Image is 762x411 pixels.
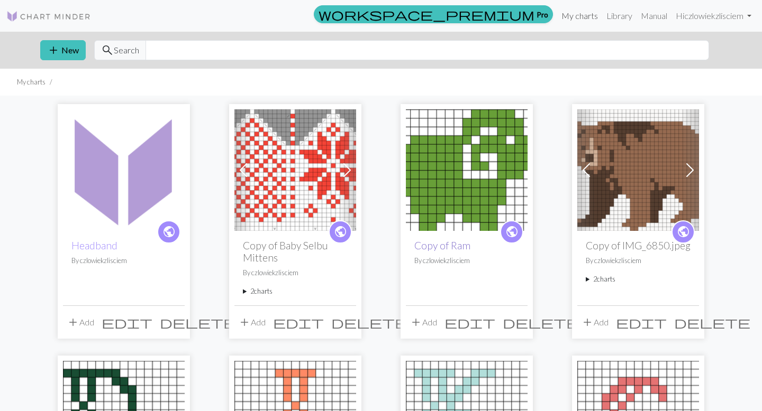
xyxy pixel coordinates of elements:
[234,109,356,231] img: Baby Selbu Mittens
[269,312,328,332] button: Edit
[243,239,348,264] h2: Copy of Baby Selbu Mittens
[67,315,79,330] span: add
[414,239,470,251] a: Copy of Ram
[63,164,185,174] a: Headband
[334,223,347,240] span: public
[586,274,691,284] summary: 2charts
[586,239,691,251] h2: Copy of IMG_6850.jpeg
[406,164,528,174] a: Ram
[581,315,594,330] span: add
[234,164,356,174] a: Baby Selbu Mittens
[637,5,672,26] a: Manual
[505,223,519,240] span: public
[672,5,756,26] a: Hiczlowiekzlisciem
[63,109,185,231] img: Headband
[331,315,407,330] span: delete
[238,315,251,330] span: add
[406,312,441,332] button: Add
[273,315,324,330] span: edit
[672,220,695,244] a: public
[157,220,180,244] a: public
[47,43,60,58] span: add
[314,5,553,23] a: Pro
[586,256,691,266] p: By czlowiekzlisciem
[328,312,411,332] button: Delete
[670,312,754,332] button: Delete
[243,268,348,278] p: By czlowiekzlisciem
[98,312,156,332] button: Edit
[63,312,98,332] button: Add
[444,316,495,329] i: Edit
[557,5,602,26] a: My charts
[577,164,699,174] a: Bear1.jpeg
[160,315,236,330] span: delete
[6,10,91,23] img: Logo
[505,221,519,242] i: public
[616,316,667,329] i: Edit
[677,223,690,240] span: public
[406,109,528,231] img: Ram
[273,316,324,329] i: Edit
[503,315,579,330] span: delete
[102,316,152,329] i: Edit
[612,312,670,332] button: Edit
[444,315,495,330] span: edit
[577,312,612,332] button: Add
[500,220,523,244] a: public
[602,5,637,26] a: Library
[162,223,176,240] span: public
[410,315,422,330] span: add
[243,286,348,296] summary: 2charts
[577,109,699,231] img: Bear1.jpeg
[319,7,534,22] span: workspace_premium
[114,44,139,57] span: Search
[234,312,269,332] button: Add
[499,312,583,332] button: Delete
[329,220,352,244] a: public
[102,315,152,330] span: edit
[334,221,347,242] i: public
[71,239,117,251] a: Headband
[156,312,240,332] button: Delete
[101,43,114,58] span: search
[616,315,667,330] span: edit
[71,256,176,266] p: By czlowiekzlisciem
[441,312,499,332] button: Edit
[674,315,750,330] span: delete
[17,77,46,87] li: My charts
[677,221,690,242] i: public
[414,256,519,266] p: By czlowiekzlisciem
[40,40,86,60] button: New
[162,221,176,242] i: public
